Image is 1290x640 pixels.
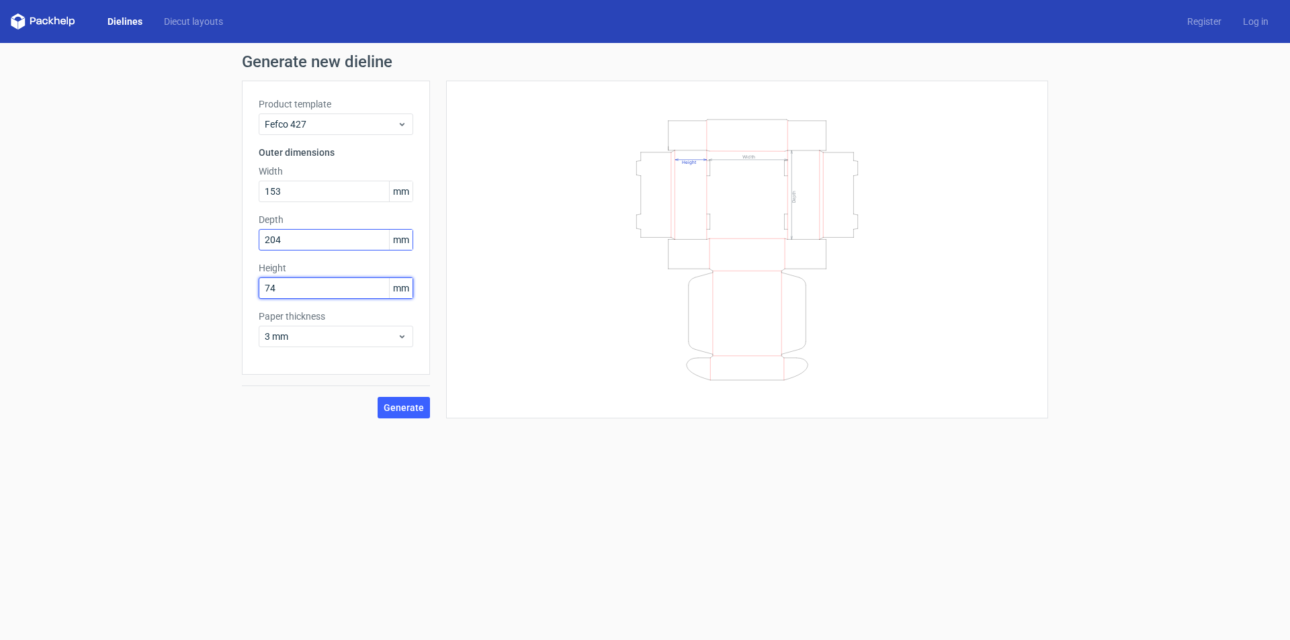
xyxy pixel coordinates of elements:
[1176,15,1232,28] a: Register
[378,397,430,418] button: Generate
[389,181,413,201] span: mm
[389,278,413,298] span: mm
[259,310,413,323] label: Paper thickness
[384,403,424,412] span: Generate
[389,230,413,250] span: mm
[259,261,413,275] label: Height
[259,213,413,226] label: Depth
[265,330,397,343] span: 3 mm
[259,97,413,111] label: Product template
[259,165,413,178] label: Width
[682,159,696,165] text: Height
[265,118,397,131] span: Fefco 427
[1232,15,1279,28] a: Log in
[242,54,1048,70] h1: Generate new dieline
[742,153,755,159] text: Width
[97,15,153,28] a: Dielines
[259,146,413,159] h3: Outer dimensions
[791,190,797,202] text: Depth
[153,15,234,28] a: Diecut layouts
